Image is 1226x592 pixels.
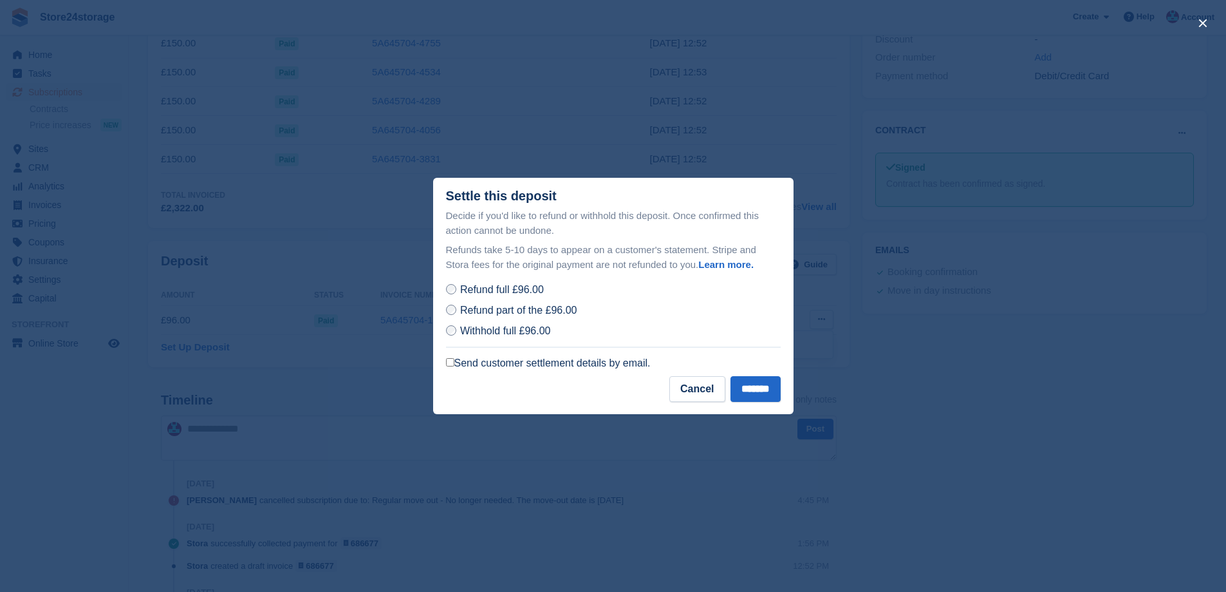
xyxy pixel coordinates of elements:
[1193,13,1213,33] button: close
[446,209,781,238] p: Decide if you'd like to refund or withhold this deposit. Once confirmed this action cannot be und...
[446,357,651,370] label: Send customer settlement details by email.
[446,325,456,336] input: Withhold full £96.00
[669,376,725,402] button: Cancel
[446,305,456,315] input: Refund part of the £96.00
[460,284,544,295] span: Refund full £96.00
[460,325,551,336] span: Withhold full £96.00
[446,284,456,294] input: Refund full £96.00
[460,305,577,316] span: Refund part of the £96.00
[446,358,454,367] input: Send customer settlement details by email.
[446,189,557,204] div: Settle this deposit
[446,243,781,272] p: Refunds take 5-10 days to appear on a customer's statement. Stripe and Stora fees for the origina...
[698,259,754,270] a: Learn more.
